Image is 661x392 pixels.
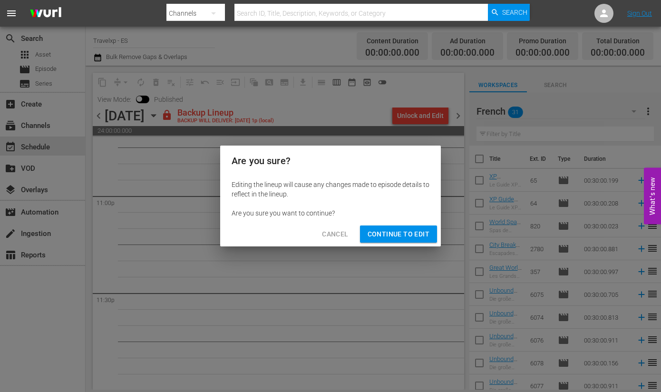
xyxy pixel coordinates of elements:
[644,168,661,225] button: Open Feedback Widget
[232,153,429,168] h2: Are you sure?
[322,228,348,240] span: Cancel
[23,2,68,25] img: ans4CAIJ8jUAAAAAAAAAAAAAAAAAAAAAAAAgQb4GAAAAAAAAAAAAAAAAAAAAAAAAJMjXAAAAAAAAAAAAAAAAAAAAAAAAgAT5G...
[360,225,437,243] button: Continue to Edit
[502,4,527,21] span: Search
[627,10,652,17] a: Sign Out
[232,180,429,199] div: Editing the lineup will cause any changes made to episode details to reflect in the lineup.
[314,225,356,243] button: Cancel
[232,208,429,218] div: Are you sure you want to continue?
[368,228,429,240] span: Continue to Edit
[6,8,17,19] span: menu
